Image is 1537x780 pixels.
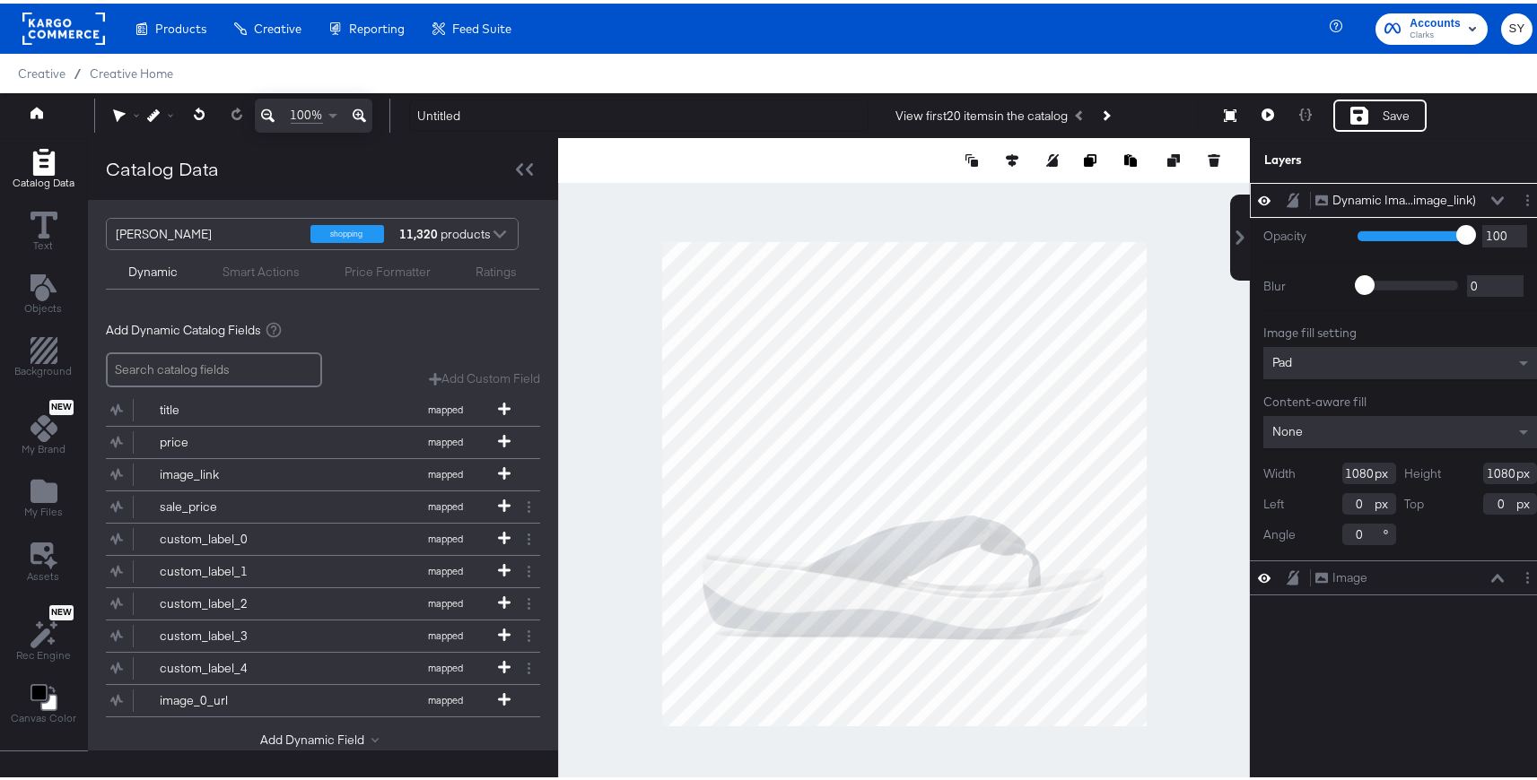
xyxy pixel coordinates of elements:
[1263,321,1537,338] div: Image fill setting
[397,497,495,509] span: mapped
[11,707,76,722] span: Canvas Color
[1263,492,1284,509] label: Left
[25,298,63,312] span: Objects
[106,349,322,384] input: Search catalog fields
[1314,565,1368,584] button: Image
[65,63,90,77] span: /
[254,18,301,32] span: Creative
[397,658,495,671] span: mapped
[1501,10,1533,41] button: SY
[14,266,74,317] button: Add Text
[397,594,495,606] span: mapped
[106,391,540,422] div: titlemapped
[1518,187,1537,206] button: Layer Options
[260,728,386,745] button: Add Dynamic Field
[17,533,71,585] button: Assets
[106,455,540,487] div: image_linkmapped
[34,235,54,249] span: Text
[1124,148,1142,166] button: Paste image
[15,360,73,375] span: Background
[106,585,540,616] div: custom_label_2mapped
[397,215,441,246] strong: 11,320
[397,626,495,638] span: mapped
[106,423,540,455] div: pricemapped
[160,495,290,512] div: sale_price
[1263,462,1296,479] label: Width
[1272,420,1303,436] span: None
[4,330,83,381] button: Add Rectangle
[895,104,1068,121] div: View first 20 items in the catalog
[22,438,65,453] span: My Brand
[397,400,495,412] span: mapped
[1332,188,1476,205] div: Dynamic Ima...image_link)
[28,566,60,580] span: Assets
[397,690,495,703] span: mapped
[1410,11,1461,30] span: Accounts
[106,488,518,519] button: sale_pricemapped
[1508,15,1525,36] span: SY
[106,649,540,680] div: custom_label_4mapped
[1405,462,1442,479] label: Height
[397,432,495,445] span: mapped
[24,501,63,516] span: My Files
[1084,151,1096,163] svg: Copy image
[20,204,68,255] button: Text
[1263,523,1296,540] label: Angle
[397,529,495,542] span: mapped
[1410,25,1461,39] span: Clarks
[160,527,290,544] div: custom_label_0
[106,649,518,680] button: custom_label_4mapped
[106,318,261,335] span: Add Dynamic Catalog Fields
[106,423,518,455] button: pricemapped
[1314,187,1477,206] button: Dynamic Ima...image_link)
[1272,351,1292,367] span: Pad
[116,215,297,246] div: [PERSON_NAME]
[476,260,517,277] div: Ratings
[155,18,206,32] span: Products
[49,398,74,410] span: New
[18,63,65,77] span: Creative
[397,561,495,574] span: mapped
[1383,104,1410,121] div: Save
[349,18,405,32] span: Reporting
[1375,10,1488,41] button: AccountsClarks
[160,398,290,415] div: title
[1263,390,1537,407] div: Content-aware fill
[160,656,290,673] div: custom_label_4
[1263,224,1344,241] label: Opacity
[1124,151,1137,163] svg: Paste image
[13,172,74,186] span: Catalog Data
[106,552,518,584] button: custom_label_1mapped
[106,391,518,422] button: titlemapped
[106,617,518,648] button: custom_label_3mapped
[223,260,300,277] div: Smart Actions
[16,645,71,659] span: Rec Engine
[106,585,518,616] button: custom_label_2mapped
[429,367,540,384] button: Add Custom Field
[106,617,540,648] div: custom_label_3mapped
[291,103,323,120] span: 100%
[106,520,540,551] div: custom_label_0mapped
[106,455,518,487] button: image_linkmapped
[160,592,290,609] div: custom_label_2
[160,624,290,641] div: custom_label_3
[397,464,495,477] span: mapped
[160,689,290,706] div: image_0_url
[345,260,431,277] div: Price Formatter
[1518,565,1537,584] button: Layer Options
[13,471,74,522] button: Add Files
[1084,148,1102,166] button: Copy image
[106,552,540,584] div: custom_label_1mapped
[1093,96,1118,128] button: Next Product
[1264,148,1447,165] div: Layers
[310,221,384,239] div: shopping
[106,152,219,178] div: Catalog Data
[5,597,82,664] button: NewRec Engine
[1405,492,1425,509] label: Top
[90,63,173,77] a: Creative Home
[1332,566,1367,583] div: Image
[106,488,540,519] div: sale_pricemapped
[106,520,518,551] button: custom_label_0mapped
